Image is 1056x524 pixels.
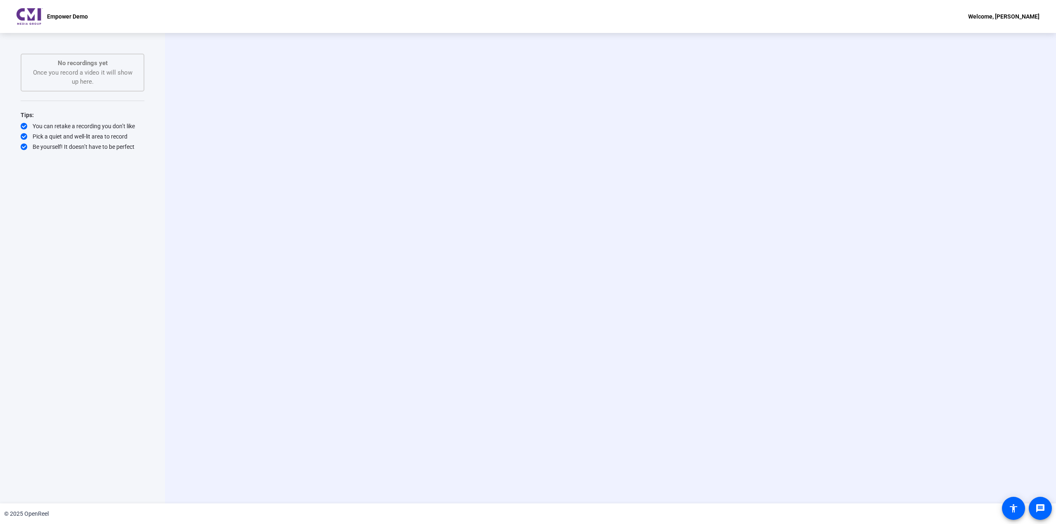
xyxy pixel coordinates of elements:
div: Be yourself! It doesn’t have to be perfect [21,143,144,151]
p: No recordings yet [30,59,135,68]
div: Welcome, [PERSON_NAME] [968,12,1039,21]
div: Pick a quiet and well-lit area to record [21,132,144,141]
mat-icon: message [1035,503,1045,513]
p: Empower Demo [47,12,88,21]
div: Once you record a video it will show up here. [30,59,135,87]
img: OpenReel logo [16,8,43,25]
div: You can retake a recording you don’t like [21,122,144,130]
mat-icon: accessibility [1009,503,1018,513]
div: Tips: [21,110,144,120]
div: © 2025 OpenReel [4,510,49,518]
